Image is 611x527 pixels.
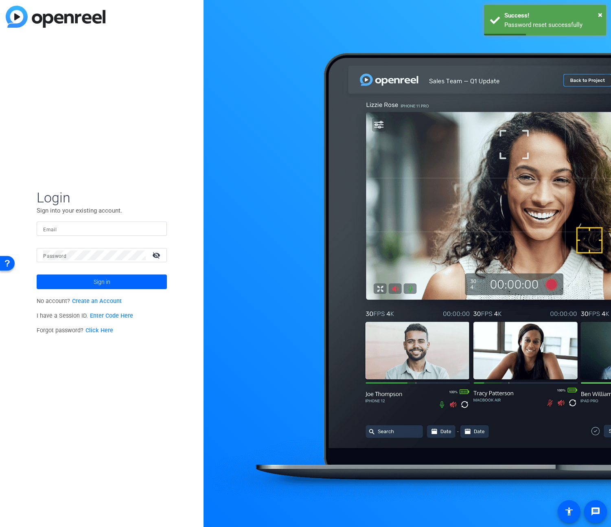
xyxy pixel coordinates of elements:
[564,507,574,516] mat-icon: accessibility
[591,507,600,516] mat-icon: message
[598,9,602,21] button: Close
[37,312,133,319] span: I have a Session ID.
[598,10,602,20] span: ×
[43,253,66,259] mat-label: Password
[90,312,133,319] a: Enter Code Here
[85,327,113,334] a: Click Here
[94,272,110,292] span: Sign in
[37,274,167,289] button: Sign in
[6,6,105,28] img: blue-gradient.svg
[504,20,600,30] div: Password reset successfully
[504,11,600,20] div: Success!
[37,206,167,215] p: Sign into your existing account.
[147,249,167,261] mat-icon: visibility_off
[37,327,113,334] span: Forgot password?
[43,227,57,233] mat-label: Email
[43,224,160,234] input: Enter Email Address
[37,298,122,305] span: No account?
[37,189,167,206] span: Login
[72,298,122,305] a: Create an Account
